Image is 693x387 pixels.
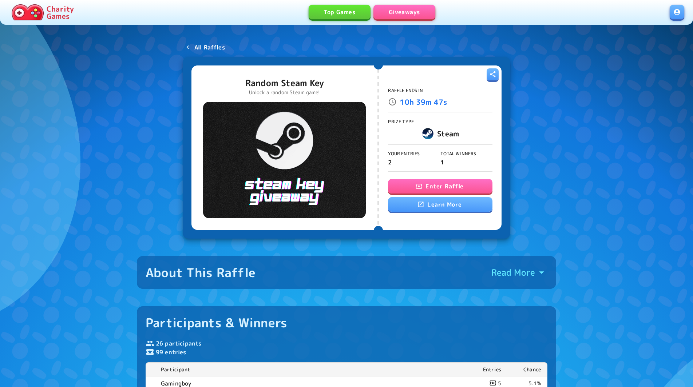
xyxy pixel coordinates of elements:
span: Total Winners [440,151,476,157]
p: All Raffles [194,43,225,52]
span: Your Entries [388,151,420,157]
p: 99 entries [146,348,547,356]
a: All Raffles [183,41,228,54]
span: Prize Type [388,119,414,125]
span: Raffle Ends In [388,87,423,93]
p: 1 [440,158,492,167]
a: Charity Games [9,3,77,22]
p: Random Steam Key [245,77,324,89]
a: Top Games [309,5,371,19]
p: Charity Games [47,5,74,20]
p: Unlock a random Steam game! [245,89,324,96]
p: 10h 39m 47s [400,96,447,108]
th: Chance [507,363,547,376]
th: Entries [467,363,507,376]
h6: Steam [437,128,459,139]
button: Enter Raffle [388,179,492,193]
p: Read More [491,267,535,278]
p: 2 [388,158,440,167]
img: Charity.Games [12,4,44,20]
img: Random Steam Key [203,102,366,218]
a: Learn More [388,197,492,212]
a: Giveaways [373,5,435,19]
button: About This RaffleRead More [137,256,556,289]
p: 26 participants [146,339,547,348]
th: Participant [155,363,467,376]
div: About This Raffle [146,265,256,280]
div: Participants & Winners [146,315,288,330]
